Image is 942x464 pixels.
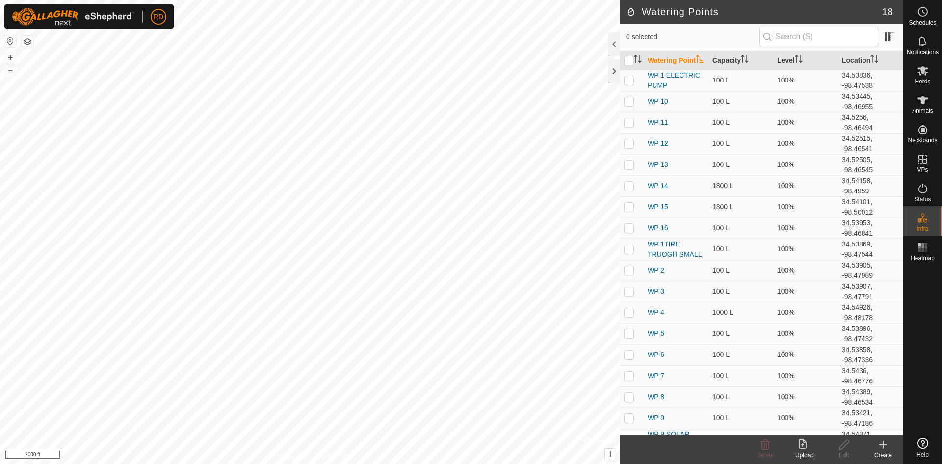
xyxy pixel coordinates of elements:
[838,218,903,239] td: 34.53953, -98.46841
[777,413,834,423] div: 100%
[708,91,773,112] td: 100 L
[785,451,824,460] div: Upload
[271,451,308,460] a: Privacy Policy
[626,6,882,18] h2: Watering Points
[648,430,689,448] a: WP 9 SOLAR PUMPING
[648,203,668,211] a: WP 15
[777,202,834,212] div: 100%
[609,450,611,458] span: i
[648,351,664,358] a: WP 6
[4,35,16,47] button: Reset Map
[777,181,834,191] div: 100%
[838,239,903,260] td: 34.53869, -98.47544
[708,429,773,450] td: 100 L
[838,365,903,386] td: 34.5436, -98.46776
[912,108,933,114] span: Animals
[708,196,773,218] td: 1800 L
[708,260,773,281] td: 100 L
[708,302,773,323] td: 1000 L
[838,51,903,70] th: Location
[708,133,773,154] td: 100 L
[838,281,903,302] td: 34.53907, -98.47791
[777,307,834,318] div: 100%
[777,117,834,128] div: 100%
[838,91,903,112] td: 34.53445, -98.46955
[838,175,903,196] td: 34.54158, -98.4959
[773,51,838,70] th: Level
[648,372,664,380] a: WP 7
[648,414,664,422] a: WP 9
[708,386,773,408] td: 100 L
[741,56,749,64] p-sorticon: Activate to sort
[644,51,708,70] th: Watering Point
[777,160,834,170] div: 100%
[914,196,931,202] span: Status
[917,167,928,173] span: VPs
[911,255,935,261] span: Heatmap
[708,408,773,429] td: 100 L
[777,434,834,444] div: 100%
[648,118,668,126] a: WP 11
[903,434,942,462] a: Help
[838,429,903,450] td: 34.54371, -98.46695
[708,323,773,344] td: 100 L
[648,97,668,105] a: WP 10
[882,4,893,19] span: 18
[777,286,834,297] div: 100%
[648,71,700,89] a: WP 1 ELECTRIC PUMP
[4,64,16,76] button: –
[777,265,834,275] div: 100%
[908,137,937,143] span: Neckbands
[708,112,773,133] td: 100 L
[838,196,903,218] td: 34.54101, -98.50012
[777,244,834,254] div: 100%
[708,154,773,175] td: 100 L
[777,223,834,233] div: 100%
[909,20,936,26] span: Schedules
[648,287,664,295] a: WP 3
[838,112,903,133] td: 34.5256, -98.46494
[838,70,903,91] td: 34.53836, -98.47538
[12,8,134,26] img: Gallagher Logo
[696,56,704,64] p-sorticon: Activate to sort
[777,328,834,339] div: 100%
[777,75,834,85] div: 100%
[648,266,664,274] a: WP 2
[916,226,928,232] span: Infra
[838,408,903,429] td: 34.53421, -98.47186
[708,344,773,365] td: 100 L
[838,386,903,408] td: 34.54389, -98.46534
[838,154,903,175] td: 34.52505, -98.46545
[648,308,664,316] a: WP 4
[154,12,163,22] span: RD
[838,133,903,154] td: 34.52515, -98.46541
[634,56,642,64] p-sorticon: Activate to sort
[838,260,903,281] td: 34.53905, -98.47989
[708,365,773,386] td: 100 L
[708,70,773,91] td: 100 L
[863,451,903,460] div: Create
[907,49,939,55] span: Notifications
[838,302,903,323] td: 34.54926, -98.48178
[915,79,930,84] span: Herds
[648,329,664,337] a: WP 5
[838,344,903,365] td: 34.53858, -98.47336
[838,323,903,344] td: 34.53896, -98.47432
[708,239,773,260] td: 100 L
[648,139,668,147] a: WP 12
[648,240,702,258] a: WP 1TIRE TRUOGH SMALL
[708,175,773,196] td: 1800 L
[708,218,773,239] td: 100 L
[777,371,834,381] div: 100%
[626,32,759,42] span: 0 selected
[605,449,616,460] button: i
[916,452,929,458] span: Help
[757,452,774,459] span: Delete
[648,393,664,401] a: WP 8
[4,52,16,63] button: +
[648,161,668,168] a: WP 13
[22,36,33,48] button: Map Layers
[648,224,668,232] a: WP 16
[870,56,878,64] p-sorticon: Activate to sort
[708,51,773,70] th: Capacity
